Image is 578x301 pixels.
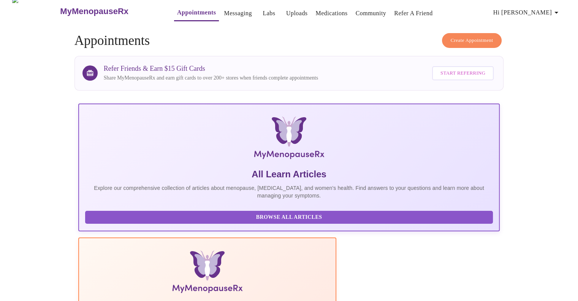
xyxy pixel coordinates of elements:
[224,8,252,19] a: Messaging
[124,250,291,296] img: Menopause Manual
[263,8,275,19] a: Labs
[493,7,561,18] span: Hi [PERSON_NAME]
[394,8,433,19] a: Refer a Friend
[85,184,493,199] p: Explore our comprehensive collection of articles about menopause, [MEDICAL_DATA], and women's hea...
[432,66,494,80] button: Start Referring
[283,6,311,21] button: Uploads
[440,69,485,78] span: Start Referring
[104,65,318,73] h3: Refer Friends & Earn $15 Gift Cards
[353,6,390,21] button: Community
[85,211,493,224] button: Browse All Articles
[312,6,350,21] button: Medications
[104,74,318,82] p: Share MyMenopauseRx and earn gift cards to over 200+ stores when friends complete appointments
[257,6,281,21] button: Labs
[177,7,216,18] a: Appointments
[356,8,386,19] a: Community
[451,36,493,45] span: Create Appointment
[93,213,486,222] span: Browse All Articles
[315,8,347,19] a: Medications
[85,168,493,180] h5: All Learn Articles
[148,116,429,162] img: MyMenopauseRx Logo
[391,6,436,21] button: Refer a Friend
[286,8,308,19] a: Uploads
[442,33,502,48] button: Create Appointment
[174,5,219,21] button: Appointments
[74,33,504,48] h4: Appointments
[221,6,255,21] button: Messaging
[85,213,495,220] a: Browse All Articles
[60,6,128,16] h3: MyMenopauseRx
[490,5,564,20] button: Hi [PERSON_NAME]
[430,62,496,84] a: Start Referring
